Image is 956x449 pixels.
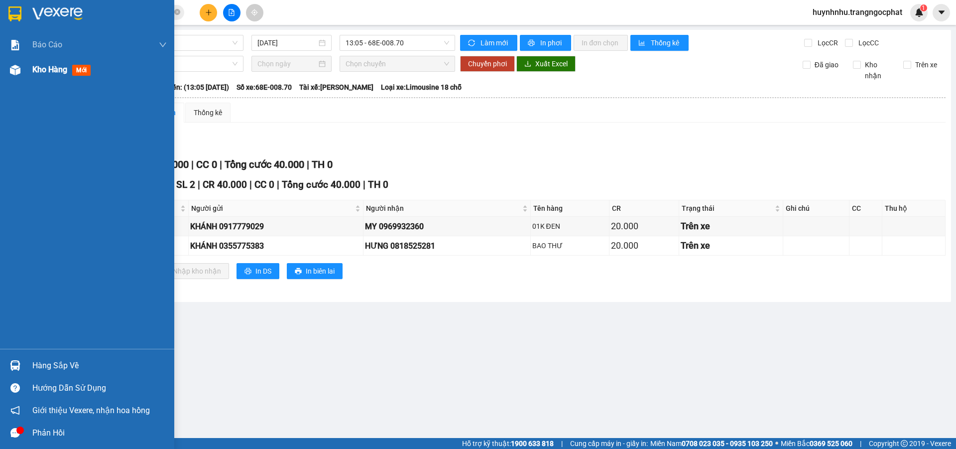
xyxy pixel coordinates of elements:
[811,59,842,70] span: Đã giao
[246,4,263,21] button: aim
[882,200,946,217] th: Thu hộ
[901,440,908,447] span: copyright
[200,4,217,21] button: plus
[32,358,167,373] div: Hàng sắp về
[237,263,279,279] button: printerIn DS
[194,107,222,118] div: Thống kê
[775,442,778,446] span: ⚪️
[346,35,449,50] span: 13:05 - 68E-008.70
[611,239,677,253] div: 20.000
[570,438,648,449] span: Cung cấp máy in - giấy in:
[682,203,772,214] span: Trạng thái
[861,59,896,81] span: Kho nhận
[237,82,292,93] span: Số xe: 68E-008.70
[528,39,536,47] span: printer
[249,179,252,190] span: |
[191,203,353,214] span: Người gửi
[516,56,576,72] button: downloadXuất Excel
[860,438,861,449] span: |
[156,82,229,93] span: Chuyến: (13:05 [DATE])
[535,58,568,69] span: Xuất Excel
[462,438,554,449] span: Hỗ trợ kỹ thuật:
[365,220,528,233] div: MY 0969932360
[10,406,20,415] span: notification
[381,82,462,93] span: Loại xe: Limousine 18 chỗ
[295,268,302,276] span: printer
[681,239,781,253] div: Trên xe
[205,9,212,16] span: plus
[922,4,925,11] span: 1
[10,428,20,438] span: message
[196,158,217,170] span: CC 0
[10,65,20,75] img: warehouse-icon
[32,404,150,417] span: Giới thiệu Vexere, nhận hoa hồng
[198,179,200,190] span: |
[10,40,20,50] img: solution-icon
[524,60,531,68] span: download
[346,56,449,71] span: Chọn chuyến
[854,37,880,48] span: Lọc CC
[8,6,21,21] img: logo-vxr
[228,9,235,16] span: file-add
[520,35,571,51] button: printerIn phơi
[257,37,317,48] input: 15/10/2025
[257,58,317,69] input: Chọn ngày
[363,179,365,190] span: |
[915,8,924,17] img: icon-new-feature
[277,179,279,190] span: |
[468,39,477,47] span: sync
[251,9,258,16] span: aim
[10,360,20,371] img: warehouse-icon
[32,426,167,441] div: Phản hồi
[191,158,194,170] span: |
[299,82,373,93] span: Tài xế: [PERSON_NAME]
[174,9,180,15] span: close-circle
[511,440,554,448] strong: 1900 633 818
[368,179,388,190] span: TH 0
[176,179,195,190] span: SL 2
[532,221,608,232] div: 01K ĐEN
[306,266,335,277] span: In biên lai
[154,263,229,279] button: downloadNhập kho nhận
[805,6,910,18] span: huynhnhu.trangngocphat
[10,383,20,393] span: question-circle
[609,200,679,217] th: CR
[783,200,850,217] th: Ghi chú
[244,268,251,276] span: printer
[203,179,247,190] span: CR 40.000
[72,65,91,76] span: mới
[574,35,628,51] button: In đơn chọn
[220,158,222,170] span: |
[532,240,608,251] div: BAO THƯ
[682,440,773,448] strong: 0708 023 035 - 0935 103 250
[225,158,304,170] span: Tổng cước 40.000
[814,37,839,48] span: Lọc CR
[611,219,677,233] div: 20.000
[460,35,517,51] button: syncLàm mới
[781,438,852,449] span: Miền Bắc
[223,4,240,21] button: file-add
[190,240,361,252] div: KHÁNH 0355775383
[638,39,647,47] span: bar-chart
[937,8,946,17] span: caret-down
[920,4,927,11] sup: 1
[630,35,689,51] button: bar-chartThống kê
[933,4,950,21] button: caret-down
[650,438,773,449] span: Miền Nam
[911,59,941,70] span: Trên xe
[681,219,781,233] div: Trên xe
[255,266,271,277] span: In DS
[312,158,333,170] span: TH 0
[540,37,563,48] span: In phơi
[307,158,309,170] span: |
[159,41,167,49] span: down
[254,179,274,190] span: CC 0
[32,381,167,396] div: Hướng dẫn sử dụng
[651,37,681,48] span: Thống kê
[32,65,67,74] span: Kho hàng
[460,56,515,72] button: Chuyển phơi
[531,200,610,217] th: Tên hàng
[480,37,509,48] span: Làm mới
[190,220,361,233] div: KHÁNH 0917779029
[561,438,563,449] span: |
